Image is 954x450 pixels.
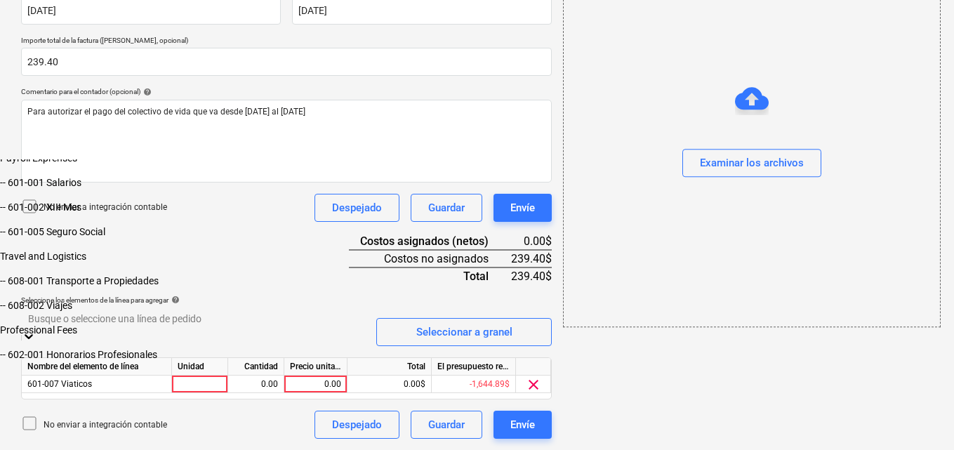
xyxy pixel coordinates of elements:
[140,88,152,96] span: help
[428,416,465,434] div: Guardar
[432,376,516,393] div: -1,644.89$
[411,411,482,439] button: Guardar
[314,411,399,439] button: Despejado
[493,411,552,439] button: Envíe
[884,383,954,450] div: Widget de chat
[700,154,804,173] div: Examinar los archivos
[510,416,535,434] div: Envíe
[27,379,92,389] span: 601-007 Viaticos
[234,376,278,393] div: 0.00
[44,419,167,431] p: No enviar a integración contable
[682,150,821,178] button: Examinar los archivos
[332,416,382,434] div: Despejado
[21,36,552,48] p: Importe total de la factura ([PERSON_NAME], opcional)
[21,48,552,76] input: Importe total de la factura (coste neto, opcional)
[21,87,552,96] div: Comentario para el contador (opcional)
[884,383,954,450] iframe: Chat Widget
[290,376,341,393] div: 0.00
[525,376,542,393] span: clear
[347,376,432,393] div: 0.00$
[27,107,305,117] span: Para autorizar el pago del colectivo de vida que va desde [DATE] al [DATE]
